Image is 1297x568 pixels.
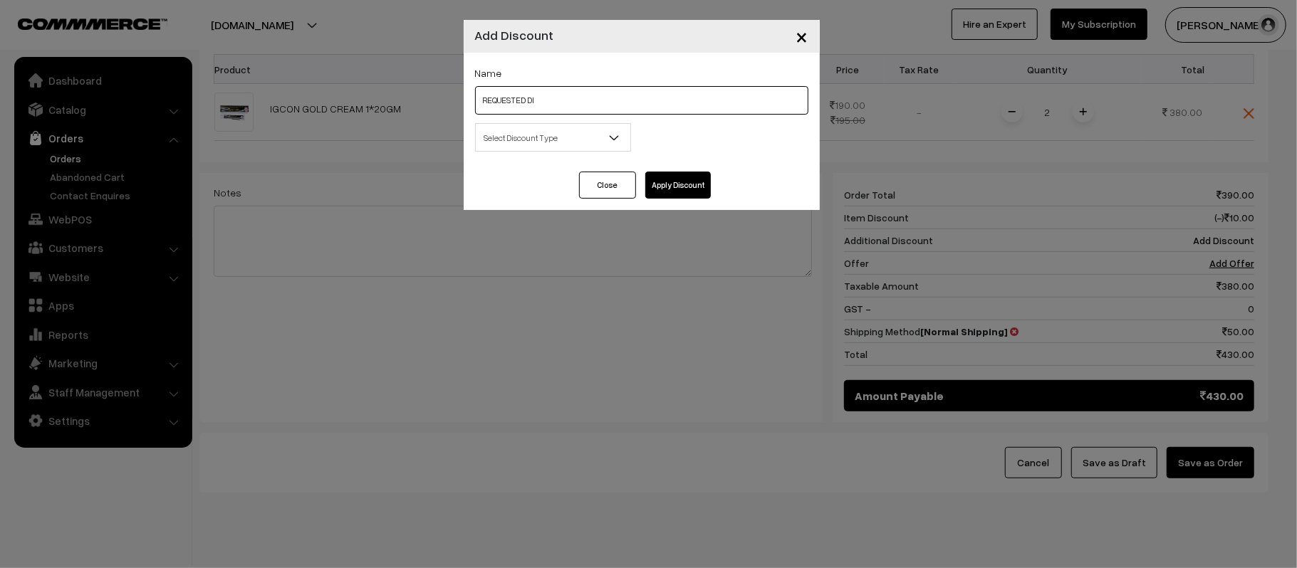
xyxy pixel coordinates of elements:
span: Select Discount Type [475,123,631,152]
button: Apply Discount [645,172,711,199]
span: Select Discount Type [476,125,630,150]
span: × [796,23,808,49]
h4: Add Discount [475,26,554,45]
label: Name [475,65,502,80]
input: Name [475,86,808,115]
button: Close [785,14,820,58]
button: Close [579,172,636,199]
